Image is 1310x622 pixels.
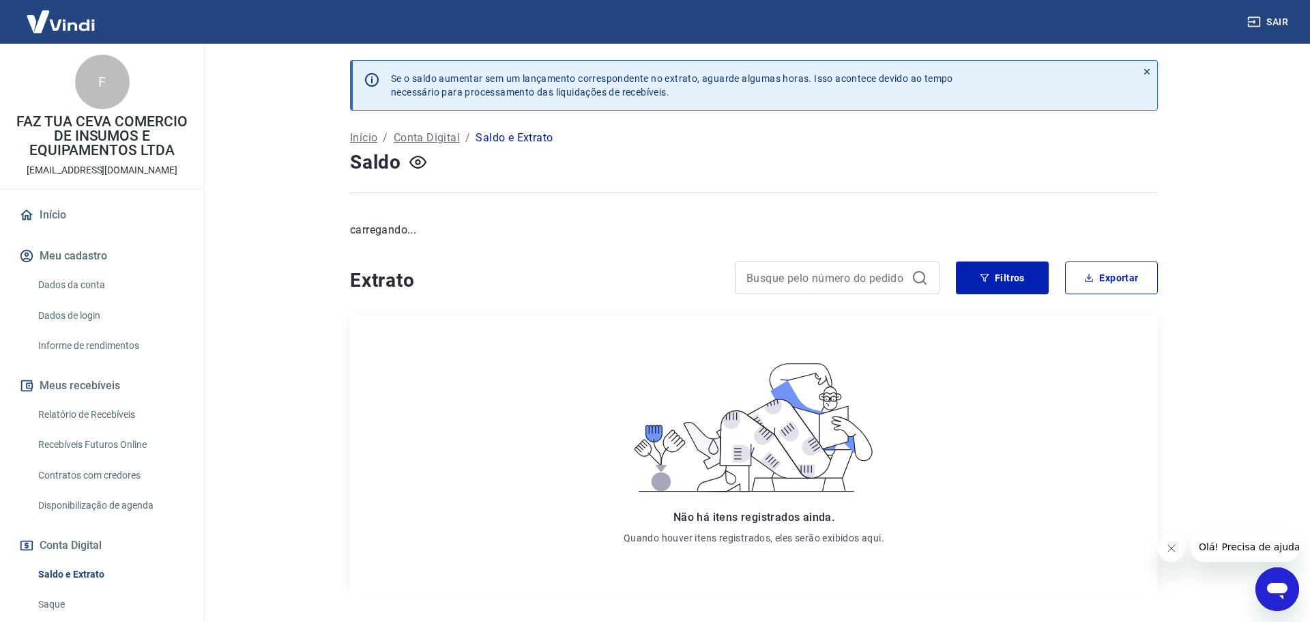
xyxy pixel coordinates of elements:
p: FAZ TUA CEVA COMERCIO DE INSUMOS E EQUIPAMENTOS LTDA [11,115,193,158]
span: Olá! Precisa de ajuda? [8,10,115,20]
a: Contratos com credores [33,462,188,490]
a: Saque [33,591,188,619]
a: Recebíveis Futuros Online [33,431,188,459]
iframe: Botão para abrir a janela de mensagens [1255,567,1299,611]
p: Quando houver itens registrados, eles serão exibidos aqui. [624,531,884,545]
span: Não há itens registrados ainda. [673,511,834,524]
p: [EMAIL_ADDRESS][DOMAIN_NAME] [27,163,177,178]
button: Sair [1244,10,1294,35]
p: Saldo e Extrato [476,130,553,146]
p: Se o saldo aumentar sem um lançamento correspondente no extrato, aguarde algumas horas. Isso acon... [391,72,953,99]
a: Dados de login [33,302,188,330]
a: Início [350,130,377,146]
p: carregando... [350,222,1158,238]
a: Disponibilização de agenda [33,492,188,520]
p: / [383,130,388,146]
button: Conta Digital [16,531,188,561]
a: Informe de rendimentos [33,332,188,360]
h4: Saldo [350,149,401,176]
iframe: Fechar mensagem [1158,535,1185,562]
button: Filtros [956,261,1049,294]
a: Conta Digital [394,130,460,146]
a: Relatório de Recebíveis [33,401,188,429]
a: Saldo e Extrato [33,561,188,589]
p: / [465,130,470,146]
a: Início [16,200,188,230]
img: Vindi [16,1,105,42]
div: F [75,55,130,109]
input: Busque pelo número do pedido [746,268,906,288]
a: Dados da conta [33,271,188,299]
iframe: Mensagem da empresa [1191,532,1299,562]
h4: Extrato [350,267,718,294]
button: Meu cadastro [16,241,188,271]
button: Meus recebíveis [16,371,188,401]
button: Exportar [1065,261,1158,294]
